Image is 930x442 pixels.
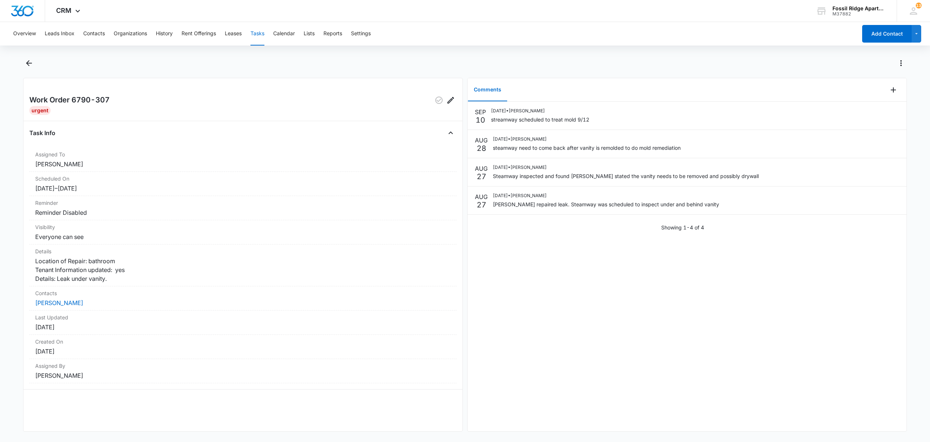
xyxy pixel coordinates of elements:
[445,127,457,139] button: Close
[35,347,451,356] dd: [DATE]
[491,108,589,114] p: [DATE] • [PERSON_NAME]
[45,22,74,46] button: Leads Inbox
[35,208,451,217] dd: Reminder Disabled
[29,148,457,172] div: Assigned To[PERSON_NAME]
[493,192,719,199] p: [DATE] • [PERSON_NAME]
[29,94,110,106] h2: Work Order 6790-307
[475,164,488,173] p: AUG
[35,362,451,370] dt: Assigned By
[182,22,216,46] button: Rent Offerings
[35,257,451,283] dd: Location of Repair: bathroom Tenant Information updated: yes Details: Leak under vanity.
[916,3,922,8] div: notifications count
[832,6,886,11] div: account name
[477,145,486,152] p: 28
[475,192,488,201] p: AUG
[493,200,719,208] p: [PERSON_NAME] repaired leak. Steamway was scheduled to inspect under and behind vanity
[35,338,451,345] dt: Created On
[493,144,681,152] p: steamway need to come back after vanity is remolded to do mold remediation
[475,136,488,145] p: AUG
[35,223,451,231] dt: Visibility
[477,201,486,209] p: 27
[323,22,342,46] button: Reports
[862,25,912,43] button: Add Contact
[35,299,83,307] a: [PERSON_NAME]
[29,106,51,115] div: Urgent
[29,286,457,311] div: Contacts[PERSON_NAME]
[13,22,36,46] button: Overview
[887,84,899,96] button: Add Comment
[895,57,907,69] button: Actions
[83,22,105,46] button: Contacts
[493,164,759,171] p: [DATE] • [PERSON_NAME]
[29,196,457,220] div: ReminderReminder Disabled
[225,22,242,46] button: Leases
[35,314,451,321] dt: Last Updated
[916,3,922,8] span: 13
[475,108,486,116] p: SEP
[477,173,486,180] p: 27
[156,22,173,46] button: History
[29,311,457,335] div: Last Updated[DATE]
[832,11,886,17] div: account id
[35,247,451,255] dt: Details
[351,22,371,46] button: Settings
[35,232,451,241] dd: Everyone can see
[493,172,759,180] p: Steamway inspected and found [PERSON_NAME] stated the vanity needs to be removed and possibly dry...
[468,79,507,101] button: Comments
[35,371,451,380] dd: [PERSON_NAME]
[491,116,589,123] p: streamway scheduled to treat mold 9/12
[493,136,681,142] p: [DATE] • [PERSON_NAME]
[35,184,451,193] dd: [DATE] – [DATE]
[29,128,55,137] h4: Task Info
[114,22,147,46] button: Organizations
[29,244,457,286] div: DetailsLocation of Repair: bathroom Tenant Information updated: yes Details: Leak under vanity.
[29,172,457,196] div: Scheduled On[DATE]–[DATE]
[250,22,264,46] button: Tasks
[29,220,457,244] div: VisibilityEveryone can see
[35,323,451,331] dd: [DATE]
[56,7,72,14] span: CRM
[35,199,451,207] dt: Reminder
[35,289,451,297] dt: Contacts
[29,335,457,359] div: Created On[DATE]
[35,151,451,158] dt: Assigned To
[29,359,457,383] div: Assigned By[PERSON_NAME]
[35,175,451,182] dt: Scheduled On
[661,224,704,231] p: Showing 1-4 of 4
[445,94,457,106] button: Edit
[304,22,315,46] button: Lists
[273,22,295,46] button: Calendar
[23,57,35,69] button: Back
[35,160,451,169] dd: [PERSON_NAME]
[476,116,485,124] p: 10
